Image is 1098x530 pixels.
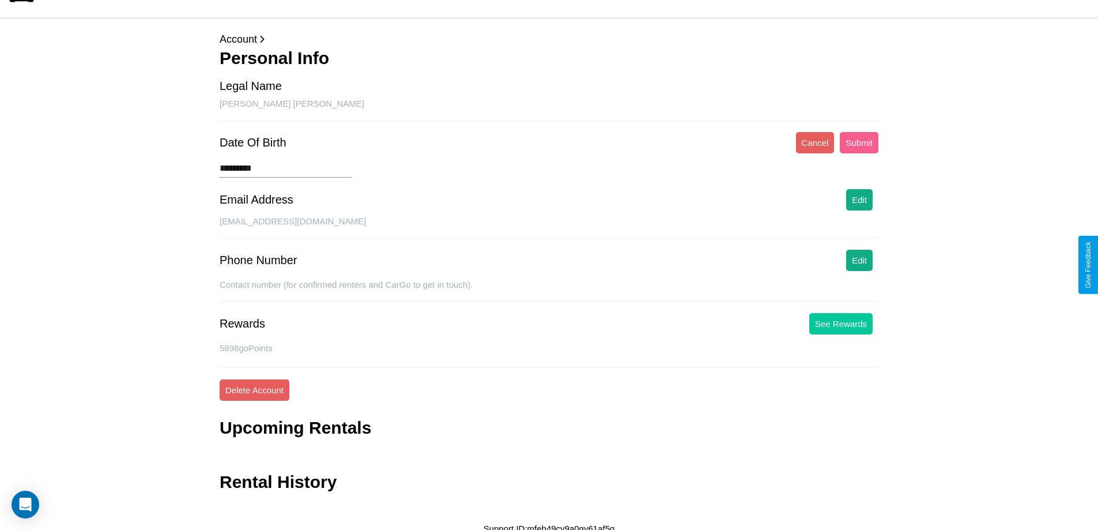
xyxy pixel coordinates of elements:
[796,132,835,153] button: Cancel
[809,313,873,334] button: See Rewards
[1084,242,1092,288] div: Give Feedback
[220,99,878,121] div: [PERSON_NAME] [PERSON_NAME]
[220,216,878,238] div: [EMAIL_ADDRESS][DOMAIN_NAME]
[220,80,282,93] div: Legal Name
[220,472,337,492] h3: Rental History
[220,136,286,149] div: Date Of Birth
[220,254,297,267] div: Phone Number
[840,132,878,153] button: Submit
[220,280,878,302] div: Contact number (for confirmed renters and CarGo to get in touch).
[220,48,878,68] h3: Personal Info
[846,189,873,211] button: Edit
[220,317,265,330] div: Rewards
[220,418,371,438] h3: Upcoming Rentals
[846,250,873,271] button: Edit
[12,491,39,518] div: Open Intercom Messenger
[220,340,878,356] p: 5898 goPoints
[220,379,289,401] button: Delete Account
[220,193,293,206] div: Email Address
[220,30,878,48] p: Account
